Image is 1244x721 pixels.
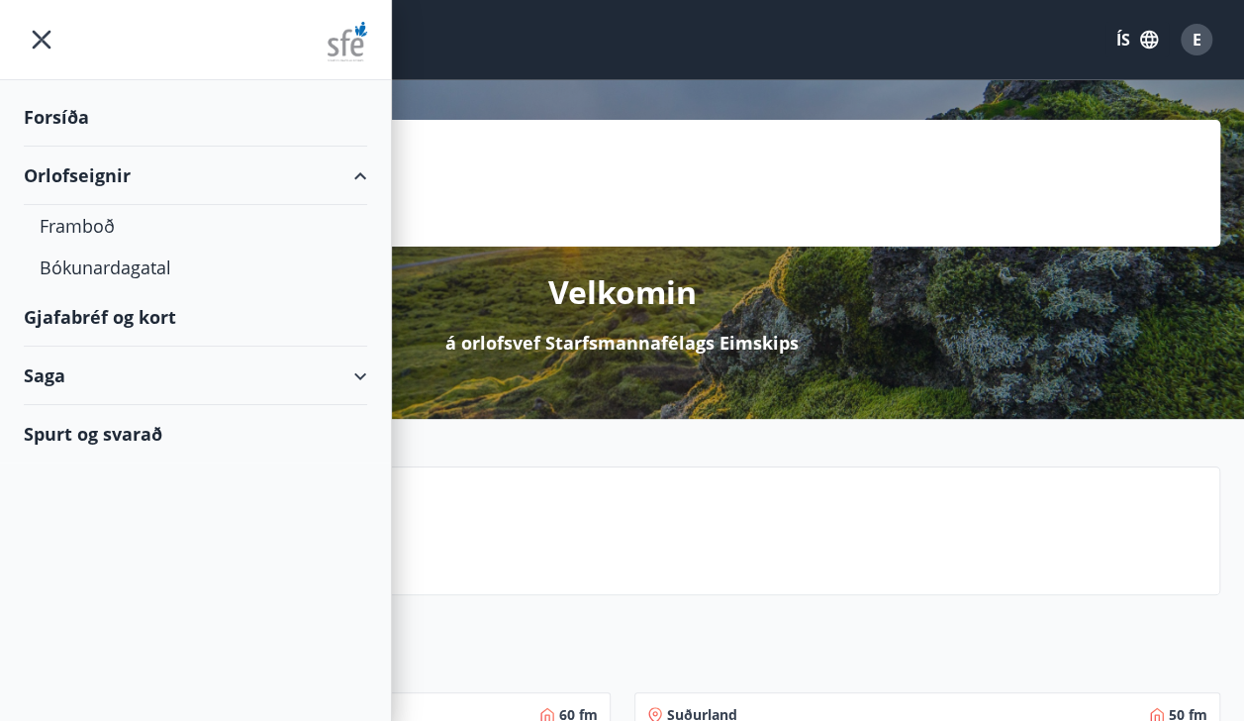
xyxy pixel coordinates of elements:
img: union_logo [328,22,367,61]
div: Saga [24,347,367,405]
div: Forsíða [24,88,367,147]
button: menu [24,22,59,57]
div: Framboð [40,205,351,247]
button: E [1173,16,1220,63]
div: Orlofseignir [24,147,367,205]
div: Spurt og svarað [24,405,367,463]
p: á orlofsvef Starfsmannafélags Eimskips [445,330,799,356]
p: Velkomin [548,270,697,314]
div: Gjafabréf og kort [24,288,367,347]
p: Spurt og svarað [169,517,1203,551]
button: ÍS [1105,22,1169,57]
div: Bókunardagatal [40,247,351,288]
span: E [1193,29,1201,51]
